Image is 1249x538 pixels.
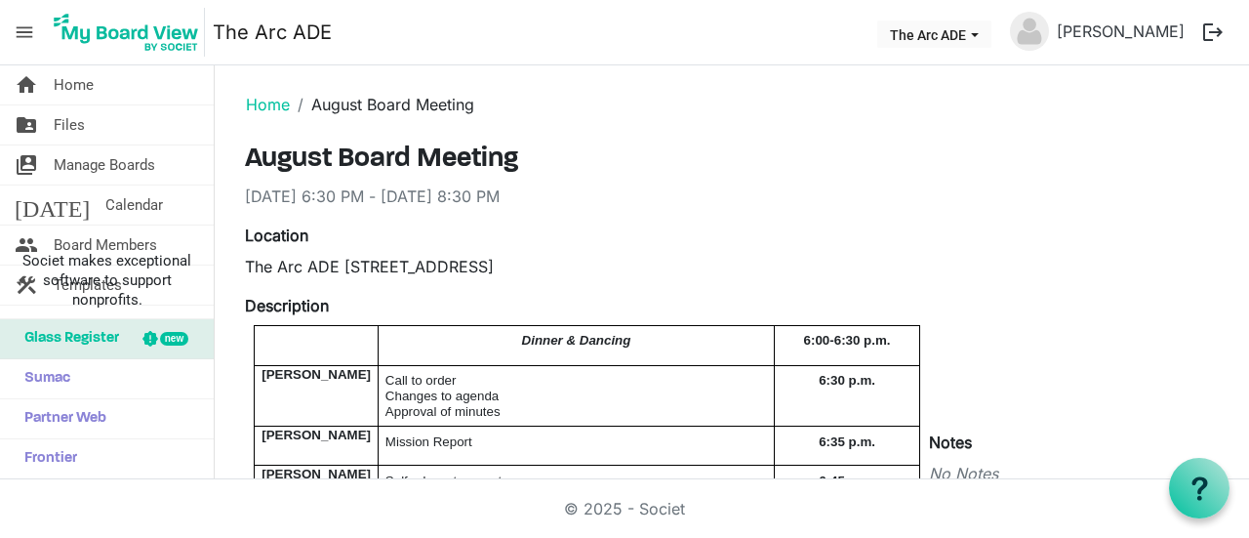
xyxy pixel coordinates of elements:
[54,65,94,104] span: Home
[819,435,875,449] span: 6:35 p.m.
[245,294,329,317] label: Description
[245,224,308,247] label: Location
[54,145,155,185] span: Manage Boards
[48,8,213,57] a: My Board View Logo
[804,333,891,348] span: 6:00-6:30 p.m.
[15,319,119,358] span: Glass Register
[245,185,1219,208] div: [DATE] 6:30 PM - [DATE] 8:30 PM
[385,389,499,403] span: Changes to agenda
[385,435,472,449] span: Mission Report
[522,333,631,348] span: Dinner & Dancing
[245,144,1219,177] h3: August Board Meeting
[54,226,157,265] span: Board Members
[15,186,90,225] span: [DATE]
[105,186,163,225] span: Calendar
[15,359,70,398] span: Sumac
[290,93,474,116] li: August Board Meeting
[15,65,38,104] span: home
[1010,12,1049,51] img: no-profile-picture.svg
[245,255,1219,278] div: The Arc ADE [STREET_ADDRESS]
[385,373,457,388] span: Call to order
[262,367,371,382] span: [PERSON_NAME]
[385,404,501,419] span: Approval of minutes
[54,105,85,145] span: Files
[877,21,991,48] button: The Arc ADE dropdownbutton
[1049,12,1192,51] a: [PERSON_NAME]
[246,95,290,114] a: Home
[15,145,38,185] span: switch_account
[6,14,43,51] span: menu
[564,499,685,518] a: © 2025 - Societ
[48,8,205,57] img: My Board View Logo
[385,474,502,488] span: Self advocate report
[213,13,332,52] a: The Arc ADE
[15,439,77,478] span: Frontier
[262,467,371,481] span: [PERSON_NAME]
[929,431,972,454] label: Notes
[819,373,875,388] span: 6:30 p.m.
[15,105,38,145] span: folder_shared
[15,399,106,438] span: Partner Web
[262,428,371,442] span: [PERSON_NAME]
[1192,12,1233,53] button: logout
[9,251,205,310] span: Societ makes exceptional software to support nonprofits.
[160,332,188,346] div: new
[819,474,875,488] span: 6:45 p.m.
[245,462,1219,485] div: No Notes
[15,226,38,265] span: people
